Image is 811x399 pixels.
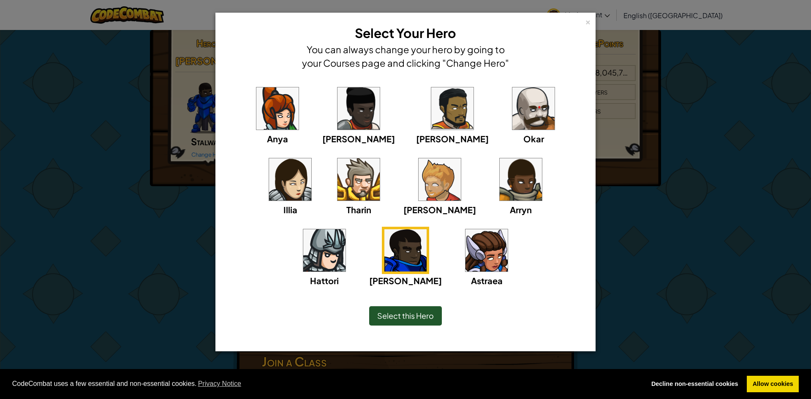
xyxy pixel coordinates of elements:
span: Illia [283,204,297,215]
span: [PERSON_NAME] [369,275,442,286]
img: portrait.png [256,87,299,130]
span: [PERSON_NAME] [403,204,476,215]
img: portrait.png [419,158,461,201]
span: Select this Hero [377,311,434,320]
img: portrait.png [384,229,427,271]
span: Anya [267,133,288,144]
span: [PERSON_NAME] [322,133,395,144]
h4: You can always change your hero by going to your Courses page and clicking "Change Hero" [300,43,511,70]
span: CodeCombat uses a few essential and non-essential cookies. [12,377,639,390]
span: Astraea [471,275,503,286]
span: Hattori [310,275,339,286]
div: × [585,16,591,25]
span: Okar [523,133,544,144]
span: Tharin [346,204,371,215]
img: portrait.png [465,229,508,271]
a: learn more about cookies [197,377,243,390]
a: deny cookies [645,376,744,393]
img: portrait.png [431,87,474,130]
span: [PERSON_NAME] [416,133,489,144]
a: allow cookies [747,376,799,393]
img: portrait.png [337,87,380,130]
img: portrait.png [500,158,542,201]
span: Arryn [510,204,532,215]
img: portrait.png [269,158,311,201]
h3: Select Your Hero [300,24,511,43]
img: portrait.png [303,229,346,271]
img: portrait.png [512,87,555,130]
img: portrait.png [337,158,380,201]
